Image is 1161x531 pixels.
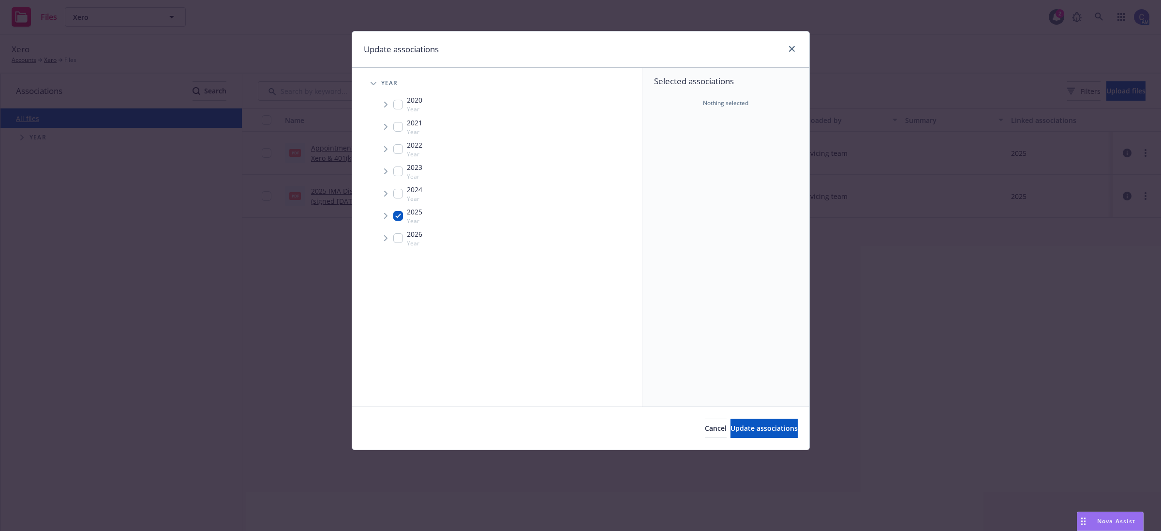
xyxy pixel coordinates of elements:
[703,99,748,107] span: Nothing selected
[407,195,422,203] span: Year
[381,80,398,86] span: Year
[352,74,642,249] div: Tree Example
[730,419,798,438] button: Update associations
[407,95,422,105] span: 2020
[1077,512,1089,531] div: Drag to move
[786,43,798,55] a: close
[407,239,422,247] span: Year
[1097,517,1135,525] span: Nova Assist
[1077,512,1144,531] button: Nova Assist
[705,419,727,438] button: Cancel
[654,76,798,87] span: Selected associations
[407,172,422,181] span: Year
[407,128,422,136] span: Year
[407,217,422,225] span: Year
[407,150,422,158] span: Year
[407,162,422,172] span: 2023
[407,207,422,217] span: 2025
[364,43,439,56] h1: Update associations
[407,184,422,195] span: 2024
[730,424,798,433] span: Update associations
[705,424,727,433] span: Cancel
[407,229,422,239] span: 2026
[407,140,422,150] span: 2022
[407,118,422,128] span: 2021
[407,105,422,113] span: Year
